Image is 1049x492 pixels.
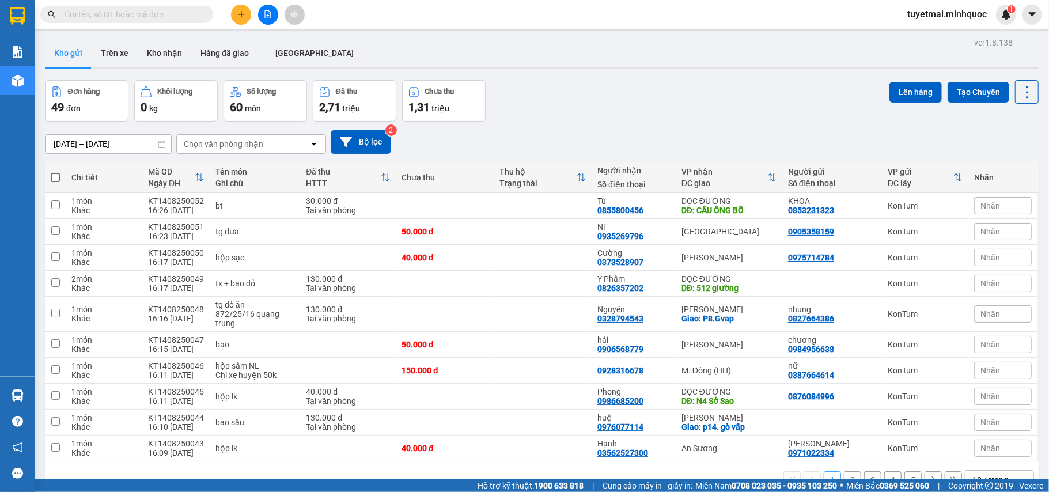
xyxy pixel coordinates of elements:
[184,138,263,150] div: Chọn văn phòng nhận
[402,173,488,182] div: Chưa thu
[1022,5,1042,25] button: caret-down
[840,483,843,488] span: ⚪️
[215,167,294,176] div: Tên món
[985,482,993,490] span: copyright
[12,46,24,58] img: solution-icon
[597,335,670,345] div: hải
[980,392,1000,401] span: Nhãn
[788,361,876,370] div: nữ
[306,179,381,188] div: HTTT
[948,82,1009,103] button: Tạo Chuyến
[215,300,294,309] div: tg đồ ăn
[681,366,777,375] div: M. Đông (HH)
[247,88,276,96] div: Số lượng
[148,274,204,283] div: KT1408250049
[597,248,670,258] div: Cường
[681,227,777,236] div: [GEOGRAPHIC_DATA]
[431,104,449,113] span: triệu
[148,396,204,406] div: 16:11 [DATE]
[148,258,204,267] div: 16:17 [DATE]
[889,82,942,103] button: Lên hàng
[71,283,137,293] div: Khác
[681,422,777,432] div: Giao: p14. gò vấp
[71,422,137,432] div: Khác
[71,248,137,258] div: 1 món
[681,305,777,314] div: [PERSON_NAME]
[71,370,137,380] div: Khác
[938,479,940,492] span: |
[306,314,390,323] div: Tại văn phòng
[71,222,137,232] div: 1 món
[1017,475,1027,485] svg: open
[306,167,381,176] div: Đã thu
[12,442,23,453] span: notification
[215,253,294,262] div: hộp sạc
[148,387,204,396] div: KT1408250045
[597,180,670,189] div: Số điện thoại
[1001,9,1012,20] img: icon-new-feature
[603,479,692,492] span: Cung cấp máy in - giấy in:
[888,279,963,288] div: KonTum
[148,345,204,354] div: 16:15 [DATE]
[63,8,199,21] input: Tìm tên, số ĐT hoặc mã đơn
[12,75,24,87] img: warehouse-icon
[138,39,191,67] button: Kho nhận
[888,418,963,427] div: KonTum
[882,162,968,193] th: Toggle SortBy
[331,130,391,154] button: Bộ lọc
[148,413,204,422] div: KT1408250044
[264,10,272,18] span: file-add
[980,227,1000,236] span: Nhãn
[71,196,137,206] div: 1 món
[676,162,782,193] th: Toggle SortBy
[597,396,643,406] div: 0986685200
[148,248,204,258] div: KT1408250050
[884,471,902,489] button: 4
[215,179,294,188] div: Ghi chú
[597,232,643,241] div: 0935269796
[788,370,834,380] div: 0387664614
[148,305,204,314] div: KT1408250048
[142,162,210,193] th: Toggle SortBy
[48,10,56,18] span: search
[148,232,204,241] div: 16:23 [DATE]
[306,196,390,206] div: 30.000 đ
[300,162,396,193] th: Toggle SortBy
[864,471,881,489] button: 3
[402,227,488,236] div: 50.000 đ
[231,5,251,25] button: plus
[880,481,929,490] strong: 0369 525 060
[215,227,294,236] div: tg dưa
[12,389,24,402] img: warehouse-icon
[888,227,963,236] div: KonTum
[12,468,23,479] span: message
[215,418,294,427] div: bao sầu
[980,340,1000,349] span: Nhãn
[71,173,137,182] div: Chi tiết
[980,201,1000,210] span: Nhãn
[888,201,963,210] div: KonTum
[402,444,488,453] div: 40.000 đ
[148,448,204,457] div: 16:09 [DATE]
[788,179,876,188] div: Số điện thoại
[148,314,204,323] div: 16:16 [DATE]
[224,80,307,122] button: Số lượng60món
[980,366,1000,375] span: Nhãn
[888,340,963,349] div: KonTum
[788,314,834,323] div: 0827664386
[71,439,137,448] div: 1 món
[215,361,294,370] div: hộp sâm NL
[148,422,204,432] div: 16:10 [DATE]
[597,314,643,323] div: 0328794543
[888,366,963,375] div: KonTum
[385,124,397,136] sup: 2
[844,471,861,489] button: 2
[1027,9,1037,20] span: caret-down
[71,258,137,267] div: Khác
[148,222,204,232] div: KT1408250051
[788,206,834,215] div: 0853231323
[788,345,834,354] div: 0984956638
[980,418,1000,427] span: Nhãn
[306,422,390,432] div: Tại văn phòng
[306,305,390,314] div: 130.000 đ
